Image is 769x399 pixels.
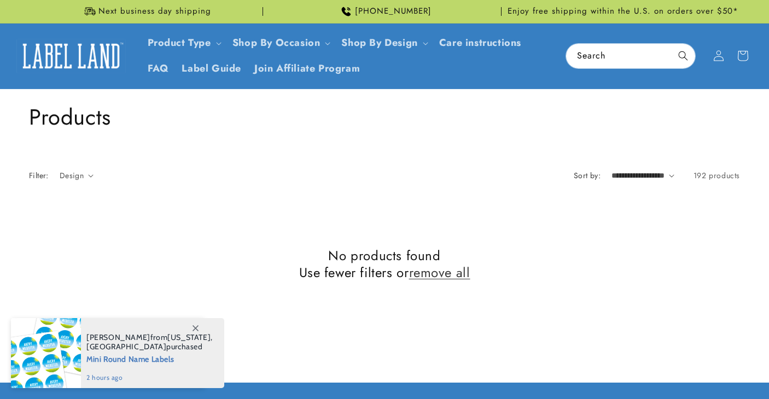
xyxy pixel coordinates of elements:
[439,37,521,49] span: Care instructions
[248,56,366,81] a: Join Affiliate Program
[141,56,176,81] a: FAQ
[508,6,738,17] span: Enjoy free shipping within the U.S. on orders over $50*
[29,103,740,131] h1: Products
[341,36,417,50] a: Shop By Design
[86,333,213,351] span: from , purchased
[660,352,758,388] iframe: Gorgias live chat messenger
[694,170,740,181] span: 192 products
[335,30,432,56] summary: Shop By Design
[148,36,211,50] a: Product Type
[574,170,601,181] label: Sort by:
[86,332,150,342] span: [PERSON_NAME]
[433,30,528,56] a: Care instructions
[60,170,84,181] span: Design
[355,6,432,17] span: [PHONE_NUMBER]
[98,6,211,17] span: Next business day shipping
[29,170,49,181] h2: Filter:
[86,342,166,351] span: [GEOGRAPHIC_DATA]
[16,39,126,73] img: Label Land
[254,62,360,75] span: Join Affiliate Program
[175,56,248,81] a: Label Guide
[148,62,169,75] span: FAQ
[671,44,695,68] button: Search
[167,332,211,342] span: [US_STATE]
[182,62,241,75] span: Label Guide
[232,37,321,49] span: Shop By Occasion
[409,264,470,281] a: remove all
[60,170,94,181] summary: Design (0 selected)
[141,30,226,56] summary: Product Type
[226,30,335,56] summary: Shop By Occasion
[13,35,130,77] a: Label Land
[29,247,740,281] h2: No products found Use fewer filters or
